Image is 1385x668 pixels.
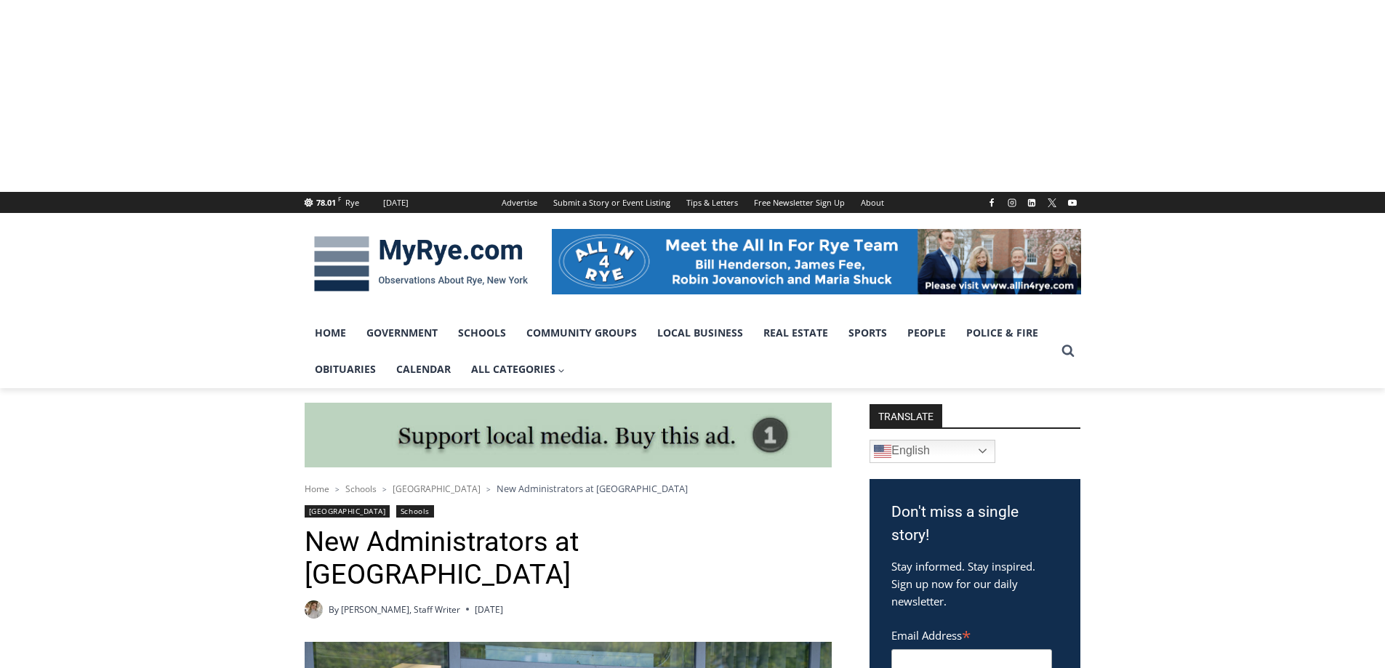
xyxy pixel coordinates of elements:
a: Schools [448,315,516,351]
a: [PERSON_NAME], Staff Writer [341,603,460,616]
span: All Categories [471,361,566,377]
a: X [1043,194,1061,212]
a: Tips & Letters [678,192,746,213]
a: English [870,440,995,463]
span: By [329,603,339,616]
img: support local media, buy this ad [305,403,832,468]
p: Stay informed. Stay inspired. Sign up now for our daily newsletter. [891,558,1059,610]
a: Linkedin [1023,194,1040,212]
a: Government [356,315,448,351]
div: Rye [345,196,359,209]
strong: TRANSLATE [870,404,942,427]
a: Real Estate [753,315,838,351]
a: Submit a Story or Event Listing [545,192,678,213]
span: New Administrators at [GEOGRAPHIC_DATA] [497,482,688,495]
h1: New Administrators at [GEOGRAPHIC_DATA] [305,526,832,592]
a: Author image [305,600,323,619]
time: [DATE] [475,603,503,616]
a: All Categories [461,351,576,387]
a: Home [305,483,329,495]
span: > [382,484,387,494]
button: View Search Form [1055,338,1081,364]
img: MyRye.com [305,226,537,302]
a: Schools [396,505,434,518]
a: [GEOGRAPHIC_DATA] [305,505,390,518]
a: People [897,315,956,351]
label: Email Address [891,621,1052,647]
a: Free Newsletter Sign Up [746,192,853,213]
a: Police & Fire [956,315,1048,351]
a: Sports [838,315,897,351]
a: Instagram [1003,194,1021,212]
a: Home [305,315,356,351]
a: Facebook [983,194,1000,212]
a: Local Business [647,315,753,351]
img: en [874,443,891,460]
img: (PHOTO: MyRye.com Summer 2023 intern Beatrice Larzul.) [305,600,323,619]
span: > [486,484,491,494]
nav: Primary Navigation [305,315,1055,388]
nav: Breadcrumbs [305,481,832,496]
span: 78.01 [316,197,336,208]
a: [GEOGRAPHIC_DATA] [393,483,481,495]
div: [DATE] [383,196,409,209]
img: All in for Rye [552,229,1081,294]
a: Schools [345,483,377,495]
nav: Secondary Navigation [494,192,892,213]
a: Calendar [386,351,461,387]
span: F [338,195,341,203]
h3: Don't miss a single story! [891,501,1059,547]
a: About [853,192,892,213]
a: Advertise [494,192,545,213]
a: YouTube [1064,194,1081,212]
a: Obituaries [305,351,386,387]
span: > [335,484,340,494]
a: Community Groups [516,315,647,351]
